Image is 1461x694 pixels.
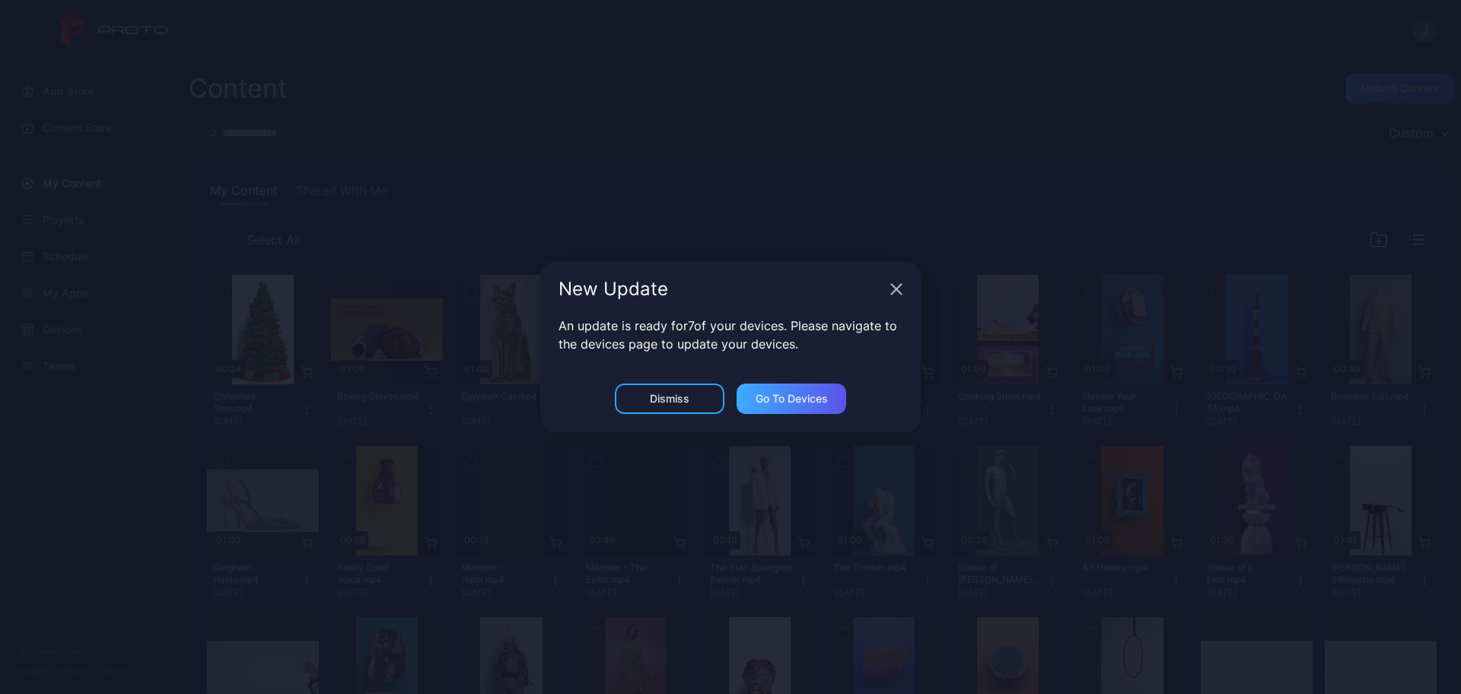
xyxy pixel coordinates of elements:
div: Go to devices [756,393,828,405]
button: Dismiss [615,384,724,414]
div: Dismiss [650,393,689,405]
button: Go to devices [737,384,846,414]
div: New Update [559,280,884,298]
p: An update is ready for 7 of your devices. Please navigate to the devices page to update your devi... [559,317,902,353]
